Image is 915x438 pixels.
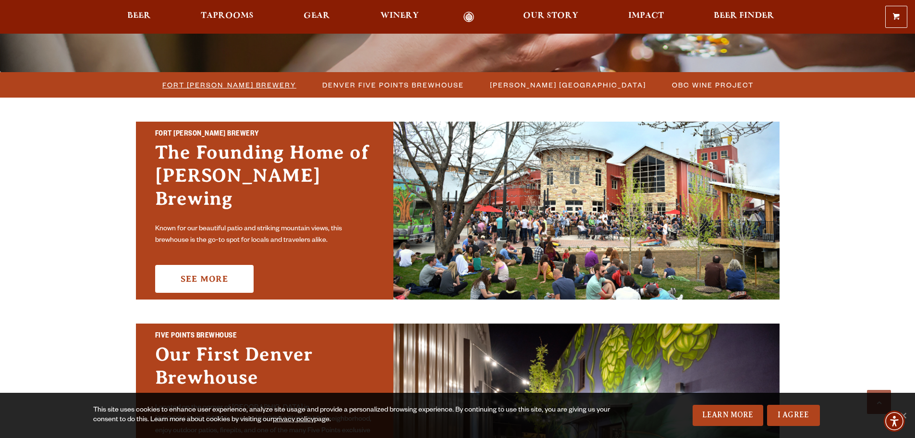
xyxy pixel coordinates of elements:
div: This site uses cookies to enhance user experience, analyze site usage and provide a personalized ... [93,406,613,425]
span: Gear [304,12,330,20]
a: Odell Home [451,12,487,23]
a: Denver Five Points Brewhouse [317,78,469,92]
a: Taprooms [195,12,260,23]
div: Accessibility Menu [884,411,905,432]
a: [PERSON_NAME] [GEOGRAPHIC_DATA] [484,78,651,92]
h2: Five Points Brewhouse [155,330,374,343]
a: Beer [121,12,157,23]
span: Beer Finder [714,12,774,20]
span: Taprooms [201,12,254,20]
a: Learn More [693,405,763,426]
p: Known for our beautiful patio and striking mountain views, this brewhouse is the go-to spot for l... [155,224,374,247]
a: Scroll to top [867,390,891,414]
a: Gear [297,12,336,23]
a: Fort [PERSON_NAME] Brewery [157,78,301,92]
a: Beer Finder [708,12,781,23]
span: Impact [628,12,664,20]
a: Impact [622,12,670,23]
img: Fort Collins Brewery & Taproom' [393,122,780,300]
a: I Agree [767,405,820,426]
span: Our Story [523,12,578,20]
span: Winery [380,12,419,20]
span: Denver Five Points Brewhouse [322,78,464,92]
span: [PERSON_NAME] [GEOGRAPHIC_DATA] [490,78,646,92]
a: OBC Wine Project [666,78,758,92]
a: Winery [374,12,425,23]
h3: Our First Denver Brewhouse [155,343,374,399]
h2: Fort [PERSON_NAME] Brewery [155,128,374,141]
h3: The Founding Home of [PERSON_NAME] Brewing [155,141,374,220]
span: Beer [127,12,151,20]
a: See More [155,265,254,293]
span: OBC Wine Project [672,78,754,92]
a: Our Story [517,12,585,23]
a: privacy policy [273,416,314,424]
span: Fort [PERSON_NAME] Brewery [162,78,296,92]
